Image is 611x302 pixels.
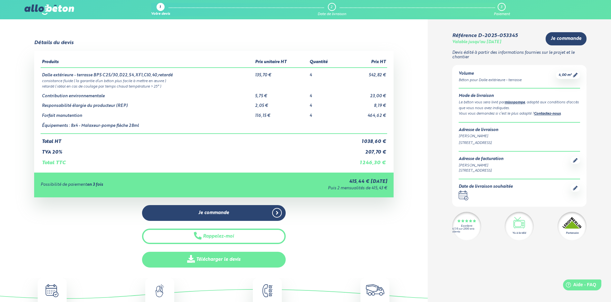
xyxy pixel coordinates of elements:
th: Quantité [308,57,341,68]
td: 135,70 € [254,68,308,78]
td: Responsabilité élargie du producteur (REP) [41,99,254,109]
td: 4 [308,99,341,109]
div: Date de livraison [318,12,346,16]
a: Contactez-nous [534,112,561,116]
iframe: Help widget launcher [554,277,604,295]
td: TVA 20% [41,145,341,155]
td: retardé ( idéal en cas de coulage par temps chaud température > 25° ) [41,83,387,89]
a: mixopompe [505,101,525,104]
td: 2,05 € [254,99,308,109]
div: 415,44 € [DATE] [218,179,387,184]
a: Je commande [142,205,286,221]
a: 2 Date de livraison [318,3,346,16]
div: 1 [159,5,161,10]
div: 4.7/5 sur 2300 avis clients [452,228,481,233]
td: 8,19 € [341,99,387,109]
span: Je commande [198,210,229,216]
a: 3 Paiement [494,3,510,16]
div: Volume [459,71,521,76]
div: [PERSON_NAME] [459,134,580,139]
strong: en 3 fois [87,183,103,187]
div: Valable jusqu'au [DATE] [452,40,501,45]
div: Date de livraison souhaitée [459,184,513,189]
div: Référence D-2025-053345 [452,33,518,39]
div: Possibilité de paiement [41,183,218,187]
div: Détails du devis [34,40,73,46]
td: 5,75 € [254,89,308,99]
td: 4 [308,109,341,118]
span: Je commande [551,36,581,42]
td: 207,70 € [341,145,387,155]
div: 2 [330,5,332,9]
td: Équipements : 8x4 - Malaxeur-pompe flèche 28ml [41,118,254,134]
a: Télécharger le devis [142,252,286,268]
img: truck.c7a9816ed8b9b1312949.png [366,284,384,296]
td: 542,82 € [341,68,387,78]
img: allobéton [24,5,74,15]
div: Adresse de livraison [459,128,580,133]
td: Total HT [41,134,341,145]
td: Contribution environnementale [41,89,254,99]
div: Mode de livraison [459,94,580,99]
div: Partenaire [566,231,578,235]
td: 23,00 € [341,89,387,99]
div: 3 [501,5,502,9]
div: Vous vous demandez si c’est le plus adapté ? . [459,111,580,117]
td: 464,62 € [341,109,387,118]
div: [STREET_ADDRESS] [459,140,580,146]
div: Adresse de facturation [459,157,503,162]
td: 4 [308,68,341,78]
div: Votre devis [151,12,170,16]
th: Prix unitaire HT [254,57,308,68]
td: 4 [308,89,341,99]
td: 1 038,60 € [341,134,387,145]
div: [STREET_ADDRESS] [459,168,503,174]
div: [PERSON_NAME] [459,163,503,168]
p: Devis édité à partir des informations fournies sur le projet et le chantier [452,51,587,60]
div: Excellent [461,225,472,228]
td: 116,15 € [254,109,308,118]
div: Puis 2 mensualités de 415,43 € [218,186,387,191]
button: Rappelez-moi [142,229,286,244]
th: Prix HT [341,57,387,68]
div: Béton pour Dalle extérieure - terrasse [459,78,521,83]
td: Total TTC [41,155,341,166]
div: Vu à la télé [512,231,526,235]
div: Le béton vous sera livré par , adapté aux conditions d'accès que vous nous avez indiquées. [459,100,580,111]
a: 1 Votre devis [151,3,170,16]
th: Produits [41,57,254,68]
td: 1 246,30 € [341,155,387,166]
td: Forfait manutention [41,109,254,118]
td: consistance fluide ( la garantie d’un béton plus facile à mettre en œuvre ) [41,78,387,83]
div: Paiement [494,12,510,16]
td: Dalle extérieure - terrasse BPS C25/30,D22,S4,XF1,Cl0,40,retardé [41,68,254,78]
a: Je commande [546,32,587,45]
